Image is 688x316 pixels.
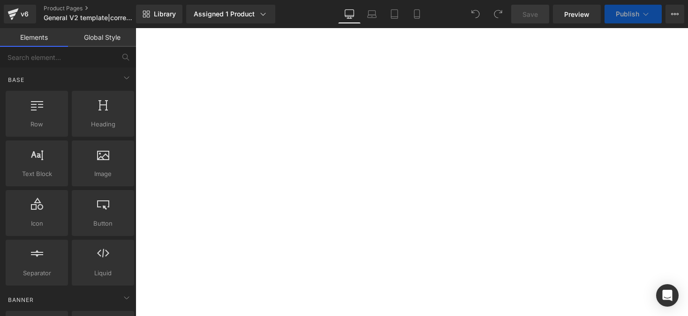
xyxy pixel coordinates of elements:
[68,28,136,47] a: Global Style
[8,119,65,129] span: Row
[75,119,131,129] span: Heading
[522,9,538,19] span: Save
[7,295,35,304] span: Banner
[8,268,65,278] span: Separator
[75,268,131,278] span: Liquid
[605,5,662,23] button: Publish
[4,5,36,23] a: v6
[564,9,590,19] span: Preview
[656,284,679,307] div: Open Intercom Messenger
[8,219,65,228] span: Icon
[75,169,131,179] span: Image
[361,5,383,23] a: Laptop
[616,10,639,18] span: Publish
[553,5,601,23] a: Preview
[194,9,268,19] div: Assigned 1 Product
[44,5,151,12] a: Product Pages
[19,8,30,20] div: v6
[44,14,134,22] span: General V2 template|corrective [MEDICAL_DATA]|[DATE]
[154,10,176,18] span: Library
[489,5,507,23] button: Redo
[383,5,406,23] a: Tablet
[406,5,428,23] a: Mobile
[665,5,684,23] button: More
[338,5,361,23] a: Desktop
[8,169,65,179] span: Text Block
[75,219,131,228] span: Button
[7,75,25,84] span: Base
[466,5,485,23] button: Undo
[136,5,182,23] a: New Library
